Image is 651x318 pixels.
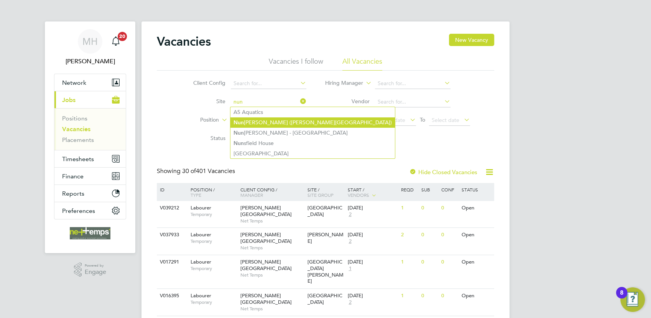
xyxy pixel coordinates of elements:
[240,306,304,312] span: Net Temps
[62,96,76,104] span: Jobs
[347,259,397,265] div: [DATE]
[240,292,292,305] span: [PERSON_NAME][GEOGRAPHIC_DATA]
[399,255,419,269] div: 1
[191,238,237,244] span: Temporary
[342,57,382,71] li: All Vacancies
[182,167,196,175] span: 30 of
[62,155,94,163] span: Timesheets
[191,259,211,265] span: Labourer
[191,299,237,305] span: Temporary
[399,201,419,215] div: 1
[240,259,292,272] span: [PERSON_NAME][GEOGRAPHIC_DATA]
[157,167,237,175] div: Showing
[233,130,244,136] b: Nun
[460,183,493,196] div: Status
[62,173,84,180] span: Finance
[325,98,370,105] label: Vendor
[158,289,185,303] div: V016395
[233,140,244,147] b: Nun
[85,262,106,269] span: Powered by
[191,292,211,299] span: Labourer
[54,150,126,167] button: Timesheets
[233,119,244,126] b: Nun
[240,192,263,198] span: Manager
[269,57,323,71] li: Vacancies I follow
[62,136,94,143] a: Placements
[230,128,395,138] li: [PERSON_NAME] - [GEOGRAPHIC_DATA]
[240,231,292,244] span: [PERSON_NAME][GEOGRAPHIC_DATA]
[62,115,87,122] a: Positions
[439,289,459,303] div: 0
[74,262,107,277] a: Powered byEngage
[45,21,135,253] nav: Main navigation
[158,228,185,242] div: V037933
[62,125,90,133] a: Vacancies
[240,204,292,217] span: [PERSON_NAME][GEOGRAPHIC_DATA]
[54,108,126,150] div: Jobs
[375,78,450,89] input: Search for...
[419,255,439,269] div: 0
[419,228,439,242] div: 0
[620,287,645,312] button: Open Resource Center, 8 new notifications
[191,265,237,272] span: Temporary
[347,265,352,272] span: 1
[191,204,211,211] span: Labourer
[231,78,306,89] input: Search for...
[419,183,439,196] div: Sub
[158,255,185,269] div: V017291
[108,29,123,54] a: 20
[82,36,98,46] span: MH
[409,168,477,176] label: Hide Closed Vacancies
[418,115,427,125] span: To
[70,227,110,239] img: net-temps-logo-retina.png
[191,211,237,217] span: Temporary
[54,29,126,66] a: MH[PERSON_NAME]
[231,97,306,107] input: Search for...
[54,202,126,219] button: Preferences
[306,183,346,201] div: Site /
[62,190,84,197] span: Reports
[158,183,185,196] div: ID
[185,183,238,201] div: Position /
[54,57,126,66] span: Michael Hallam
[181,79,225,86] label: Client Config
[240,245,304,251] span: Net Temps
[319,79,363,87] label: Hiring Manager
[432,117,459,124] span: Select date
[54,185,126,202] button: Reports
[307,292,342,305] span: [GEOGRAPHIC_DATA]
[238,183,306,201] div: Client Config /
[460,228,493,242] div: Open
[181,98,225,105] label: Site
[375,97,450,107] input: Search for...
[399,289,419,303] div: 1
[345,183,399,202] div: Start /
[54,227,126,239] a: Go to home page
[347,232,397,238] div: [DATE]
[62,207,95,214] span: Preferences
[307,231,344,244] span: [PERSON_NAME]
[460,255,493,269] div: Open
[54,74,126,91] button: Network
[230,138,395,148] li: sfield House
[157,34,211,49] h2: Vacancies
[439,228,459,242] div: 0
[85,269,106,275] span: Engage
[347,205,397,211] div: [DATE]
[118,32,127,41] span: 20
[230,148,395,158] li: [GEOGRAPHIC_DATA]
[191,231,211,238] span: Labourer
[378,117,405,124] span: Select date
[439,255,459,269] div: 0
[399,228,419,242] div: 2
[439,183,459,196] div: Conf
[54,91,126,108] button: Jobs
[347,238,352,245] span: 2
[181,135,225,142] label: Status
[307,204,342,217] span: [GEOGRAPHIC_DATA]
[230,117,395,128] li: [PERSON_NAME] ([PERSON_NAME][GEOGRAPHIC_DATA])
[347,299,352,306] span: 2
[399,183,419,196] div: Reqd
[307,259,344,285] span: [GEOGRAPHIC_DATA][PERSON_NAME]
[439,201,459,215] div: 0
